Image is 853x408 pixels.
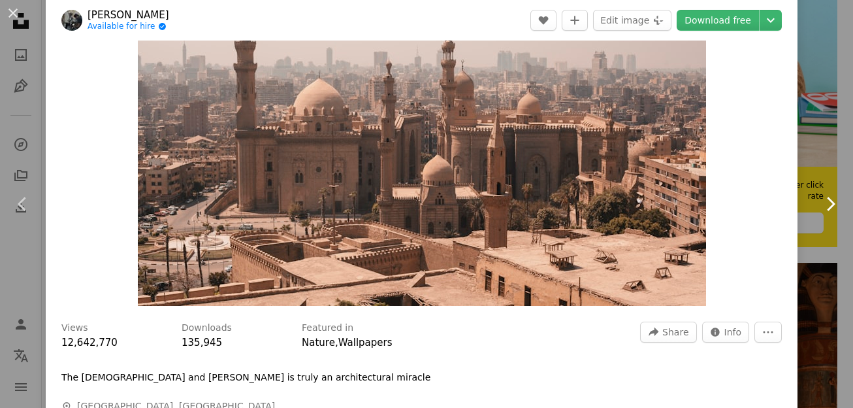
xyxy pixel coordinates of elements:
[807,141,853,267] a: Next
[182,322,232,335] h3: Downloads
[61,10,82,31] img: Go to Omar Elsharawy's profile
[702,322,750,343] button: Stats about this image
[88,22,169,32] a: Available for hire
[338,337,393,348] a: Wallpapers
[724,322,742,342] span: Info
[754,322,782,343] button: More Actions
[302,322,353,335] h3: Featured in
[61,371,430,384] p: The [DEMOGRAPHIC_DATA] and [PERSON_NAME] is truly an architectural miracle
[182,337,222,348] span: 135,945
[640,322,696,343] button: Share this image
[335,337,338,348] span: ,
[61,337,118,348] span: 12,642,770
[662,322,688,342] span: Share
[677,10,759,31] a: Download free
[530,10,556,31] button: Like
[593,10,671,31] button: Edit image
[61,322,88,335] h3: Views
[88,8,169,22] a: [PERSON_NAME]
[760,10,782,31] button: Choose download size
[302,337,335,348] a: Nature
[562,10,588,31] button: Add to Collection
